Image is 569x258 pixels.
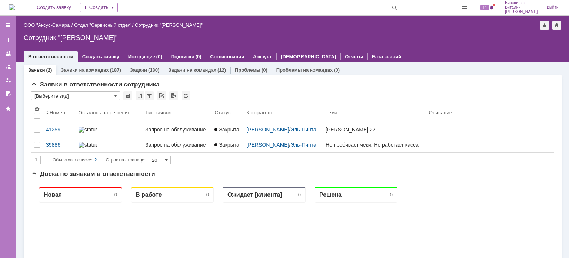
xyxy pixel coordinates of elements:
a: Эль-Пинта [290,127,316,133]
a: Создать заявку [2,34,14,46]
a: Отчеты [345,54,363,59]
span: Объектов в списке: [53,157,92,163]
a: База знаний [372,54,401,59]
a: Создать заявку [82,54,119,59]
a: Проблемы [235,67,260,73]
div: Сохранить вид [123,91,132,100]
div: / [74,22,135,28]
div: Запрос на обслуживание [145,127,209,133]
span: 11 [480,5,489,10]
div: 0 [83,11,86,17]
div: Добавить в избранное [540,21,549,30]
a: Проблемы на командах [276,67,333,73]
a: Заявки [28,67,45,73]
span: Настройки [34,106,40,112]
a: 41259 [43,122,76,137]
div: (0) [156,54,162,59]
a: Запрос на обслуживание [142,137,212,152]
th: Контрагент [243,103,323,122]
a: В ответственности [28,54,73,59]
div: Статус [214,110,230,115]
img: logo [9,4,15,10]
th: Статус [212,103,243,122]
a: [DEMOGRAPHIC_DATA] [281,54,336,59]
div: В работе [104,10,131,17]
a: Мои заявки [2,74,14,86]
a: statusbar-100 (1).png [76,122,142,137]
div: (187) [110,67,121,73]
span: Закрыта [214,142,239,148]
a: Мои согласования [2,88,14,99]
div: Сортировка... [136,91,144,100]
span: Заявки в ответственности сотрудника [31,81,160,88]
a: statusbar-100 (1).png [76,137,142,152]
a: Согласования [210,54,244,59]
div: Запрос на обслуживание [145,142,209,148]
span: Бирзниекс [505,1,538,5]
th: Тема [323,103,426,122]
div: Решена [288,10,310,17]
div: Описание [429,110,452,115]
div: Тема [326,110,337,115]
img: statusbar-100 (1).png [79,127,97,133]
div: (12) [217,67,226,73]
th: Осталось на решение [76,103,142,122]
a: Закрыта [212,137,243,152]
a: 39886 [43,137,76,152]
div: Тип заявки [145,110,171,115]
div: Контрагент [246,110,273,115]
a: ООО "Аксус-Самара" [24,22,71,28]
span: Виталий [505,5,538,10]
div: / [24,22,74,28]
a: Исходящие [128,54,155,59]
div: 39886 [46,142,73,148]
div: 0 [175,11,178,17]
a: Закрыта [212,122,243,137]
div: / [246,142,320,148]
div: Сотрудник "[PERSON_NAME]" [135,22,203,28]
a: Эль-Пинта [290,142,316,148]
div: 41259 [46,127,73,133]
div: (130) [148,67,159,73]
div: (0) [196,54,202,59]
div: Номер [50,110,65,115]
div: Фильтрация... [145,91,154,100]
div: Скопировать ссылку на список [157,91,166,100]
img: statusbar-100 (1).png [79,142,97,148]
div: Обновлять список [182,91,190,100]
a: Задачи [130,67,147,73]
div: 0 [267,11,270,17]
div: [PERSON_NAME] 27 [326,127,423,133]
a: [PERSON_NAME] [246,127,289,133]
a: Запрос на обслуживание [142,122,212,137]
div: Сотрудник "[PERSON_NAME]" [24,34,562,42]
th: Номер [43,103,76,122]
div: (2) [46,67,52,73]
a: Задачи на командах [168,67,216,73]
div: Сделать домашней страницей [552,21,561,30]
div: Ожидает [клиента] [196,10,251,17]
a: Отдел "Сервисный отдел" [74,22,132,28]
div: Экспорт списка [169,91,178,100]
div: Не пробивает чеки. Не работает касса [326,142,423,148]
span: Расширенный поиск [462,3,469,10]
a: Заявки в моей ответственности [2,61,14,73]
a: Перейти на домашнюю страницу [9,4,15,10]
div: Осталось на решение [79,110,131,115]
div: (0) [334,67,340,73]
th: Тип заявки [142,103,212,122]
div: Создать [80,3,118,12]
span: Доска по заявкам в ответственности [31,170,155,177]
a: [PERSON_NAME] [246,142,289,148]
div: (0) [262,67,267,73]
span: [PERSON_NAME] [505,10,538,14]
a: Не пробивает чеки. Не работает касса [323,137,426,152]
a: [PERSON_NAME] 27 [323,122,426,137]
span: Закрыта [214,127,239,133]
i: Строк на странице: [53,156,146,164]
a: Аккаунт [253,54,272,59]
a: Заявки на командах [2,48,14,59]
div: 0 [359,11,362,17]
a: Подписки [171,54,194,59]
a: Заявки на командах [61,67,109,73]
